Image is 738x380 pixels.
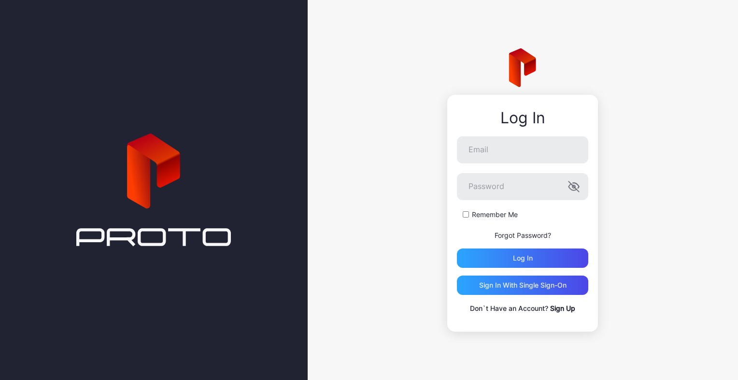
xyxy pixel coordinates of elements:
[457,109,588,127] div: Log In
[479,281,567,289] div: Sign in With Single Sign-On
[457,248,588,268] button: Log in
[513,254,533,262] div: Log in
[495,231,551,239] a: Forgot Password?
[550,304,575,312] a: Sign Up
[457,276,588,295] button: Sign in With Single Sign-On
[457,136,588,163] input: Email
[472,210,518,219] label: Remember Me
[457,303,588,314] p: Don`t Have an Account?
[568,181,580,192] button: Password
[457,173,588,200] input: Password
